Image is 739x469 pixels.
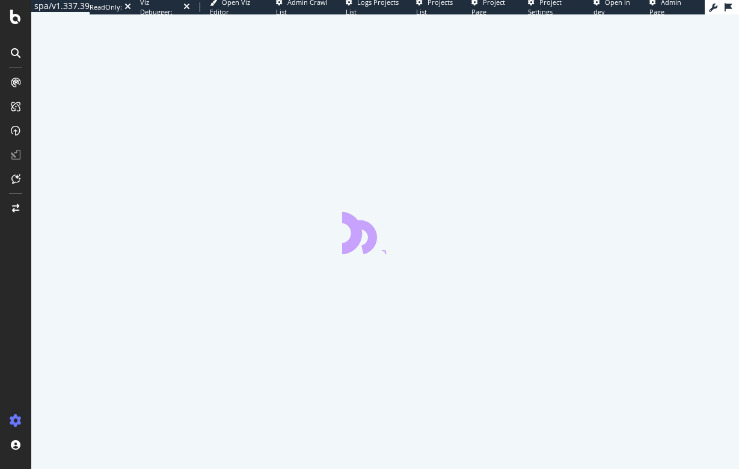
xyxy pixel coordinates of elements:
div: animation [342,211,429,254]
div: ReadOnly: [90,2,122,12]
